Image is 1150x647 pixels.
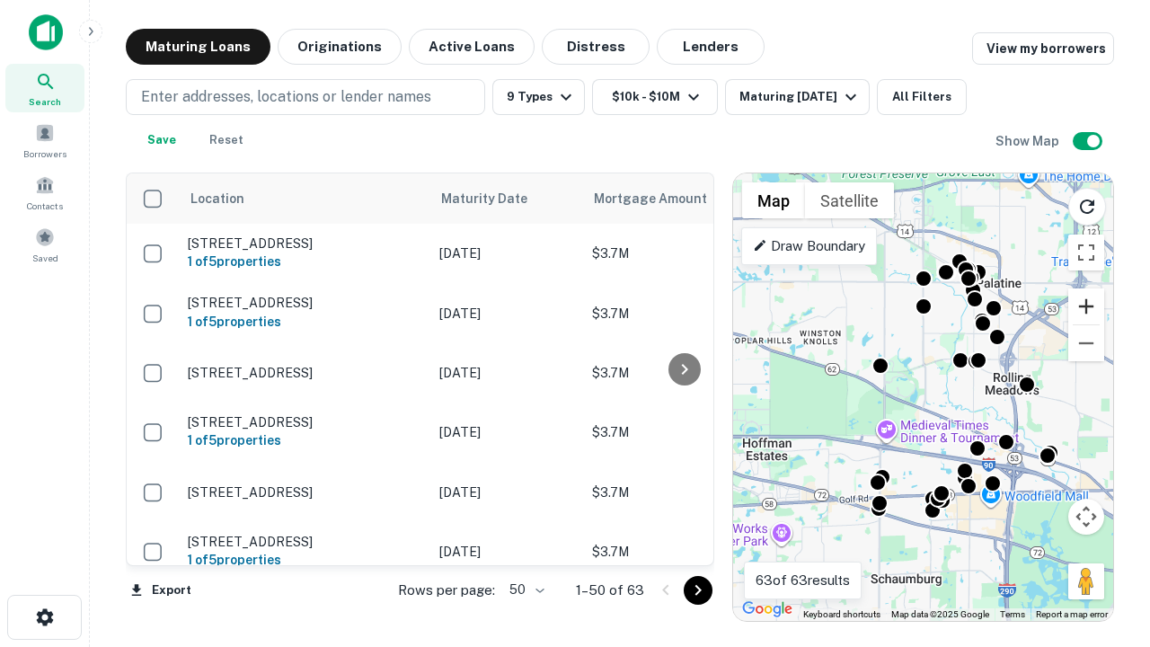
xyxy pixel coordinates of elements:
button: Reset [198,122,255,158]
button: Show street map [742,182,805,218]
p: 1–50 of 63 [576,580,644,601]
h6: 1 of 5 properties [188,430,421,450]
button: Keyboard shortcuts [803,608,880,621]
span: Maturity Date [441,188,551,209]
img: Google [738,598,797,621]
p: $3.7M [592,542,772,562]
p: [STREET_ADDRESS] [188,414,421,430]
button: Show satellite imagery [805,182,894,218]
button: Drag Pegman onto the map to open Street View [1068,563,1104,599]
a: Report a map error [1036,609,1108,619]
p: [STREET_ADDRESS] [188,235,421,252]
p: $3.7M [592,483,772,502]
h6: 1 of 5 properties [188,252,421,271]
th: Location [179,173,430,224]
span: Search [29,94,61,109]
p: [STREET_ADDRESS] [188,295,421,311]
button: Distress [542,29,650,65]
button: Export [126,577,196,604]
p: [DATE] [439,363,574,383]
p: Draw Boundary [753,235,865,257]
button: Active Loans [409,29,535,65]
span: Map data ©2025 Google [891,609,989,619]
p: [STREET_ADDRESS] [188,365,421,381]
span: Mortgage Amount [594,188,730,209]
p: $3.7M [592,363,772,383]
a: Saved [5,220,84,269]
th: Mortgage Amount [583,173,781,224]
p: [DATE] [439,304,574,323]
p: $3.7M [592,422,772,442]
div: Maturing [DATE] [739,86,862,108]
p: Enter addresses, locations or lender names [141,86,431,108]
button: Enter addresses, locations or lender names [126,79,485,115]
button: Originations [278,29,402,65]
p: [STREET_ADDRESS] [188,534,421,550]
span: Contacts [27,199,63,213]
iframe: Chat Widget [1060,446,1150,532]
button: Maturing Loans [126,29,270,65]
a: Terms (opens in new tab) [1000,609,1025,619]
div: 0 0 [733,173,1113,621]
button: 9 Types [492,79,585,115]
a: Open this area in Google Maps (opens a new window) [738,598,797,621]
th: Maturity Date [430,173,583,224]
button: Zoom out [1068,325,1104,361]
a: Contacts [5,168,84,217]
p: Rows per page: [398,580,495,601]
p: $3.7M [592,244,772,263]
p: [DATE] [439,483,574,502]
h6: 1 of 5 properties [188,312,421,332]
a: View my borrowers [972,32,1114,65]
span: Location [190,188,244,209]
p: [DATE] [439,422,574,442]
p: [STREET_ADDRESS] [188,484,421,501]
span: Saved [32,251,58,265]
button: Zoom in [1068,288,1104,324]
p: [DATE] [439,244,574,263]
button: Maturing [DATE] [725,79,870,115]
a: Borrowers [5,116,84,164]
img: capitalize-icon.png [29,14,63,50]
button: Reload search area [1068,188,1106,226]
button: All Filters [877,79,967,115]
p: [DATE] [439,542,574,562]
button: Toggle fullscreen view [1068,235,1104,270]
p: 63 of 63 results [756,570,850,591]
span: Borrowers [23,146,66,161]
button: Save your search to get updates of matches that match your search criteria. [133,122,190,158]
button: $10k - $10M [592,79,718,115]
button: Lenders [657,29,765,65]
div: 50 [502,577,547,603]
a: Search [5,64,84,112]
button: Go to next page [684,576,712,605]
h6: Show Map [995,131,1062,151]
p: $3.7M [592,304,772,323]
h6: 1 of 5 properties [188,550,421,570]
